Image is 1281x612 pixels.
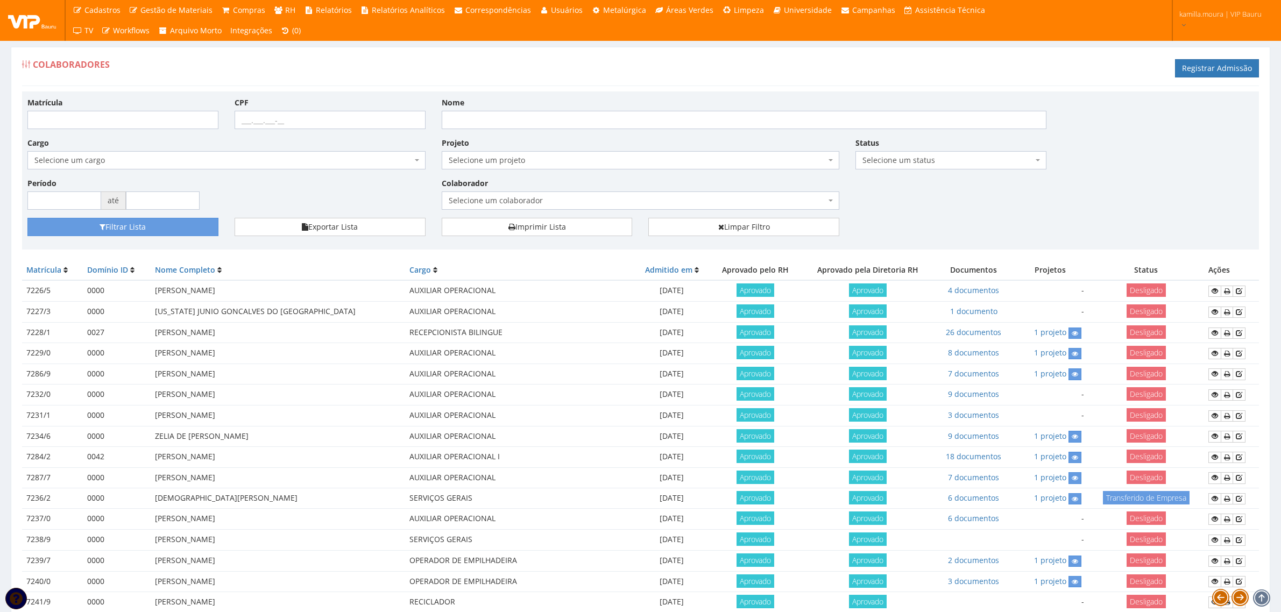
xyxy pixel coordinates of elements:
[449,195,826,206] span: Selecione um colaborador
[1127,346,1166,359] span: Desligado
[442,97,464,108] label: Nome
[734,5,764,15] span: Limpeza
[34,155,412,166] span: Selecione um cargo
[849,511,887,525] span: Aprovado
[603,5,646,15] span: Metalúrgica
[948,576,999,586] a: 3 documentos
[1127,304,1166,318] span: Desligado
[22,385,83,405] td: 7232/0
[1013,509,1088,530] td: -
[849,346,887,359] span: Aprovado
[151,571,405,592] td: [PERSON_NAME]
[405,343,634,364] td: AUXILIAR OPERACIONAL
[235,97,249,108] label: CPF
[83,530,151,551] td: 0000
[22,571,83,592] td: 7240/0
[849,387,887,401] span: Aprovado
[1179,9,1262,19] span: kamilla.moura | VIP Bauru
[737,574,774,588] span: Aprovado
[22,551,83,571] td: 7239/7
[666,5,713,15] span: Áreas Verdes
[948,493,999,503] a: 6 documentos
[948,410,999,420] a: 3 documentos
[1034,493,1066,503] a: 1 projeto
[1127,283,1166,297] span: Desligado
[27,97,62,108] label: Matrícula
[1127,408,1166,422] span: Desligado
[83,509,151,530] td: 0000
[849,408,887,422] span: Aprovado
[737,283,774,297] span: Aprovado
[84,5,121,15] span: Cadastros
[737,450,774,463] span: Aprovado
[405,488,634,509] td: SERVIÇOS GERAIS
[83,467,151,488] td: 0000
[948,368,999,379] a: 7 documentos
[1127,450,1166,463] span: Desligado
[33,59,110,70] span: Colaboradores
[1013,280,1088,301] td: -
[151,405,405,426] td: [PERSON_NAME]
[405,364,634,384] td: AUXILIAR OPERACIONAL
[1034,555,1066,565] a: 1 projeto
[83,302,151,323] td: 0000
[277,20,306,41] a: (0)
[405,426,634,446] td: AUXILIAR OPERACIONAL
[737,325,774,339] span: Aprovado
[151,447,405,467] td: [PERSON_NAME]
[83,280,151,301] td: 0000
[83,571,151,592] td: 0000
[737,408,774,422] span: Aprovado
[849,450,887,463] span: Aprovado
[405,551,634,571] td: OPERADOR DE EMPILHADEIRA
[22,280,83,301] td: 7226/5
[737,304,774,318] span: Aprovado
[22,364,83,384] td: 7286/9
[1013,260,1088,280] th: Projetos
[151,280,405,301] td: [PERSON_NAME]
[22,488,83,509] td: 7236/2
[101,191,126,210] span: até
[737,511,774,525] span: Aprovado
[1103,491,1190,504] span: Transferido de Empresa
[442,191,840,210] span: Selecione um colaborador
[22,530,83,551] td: 7238/9
[1127,595,1166,608] span: Desligado
[151,343,405,364] td: [PERSON_NAME]
[83,447,151,467] td: 0042
[465,5,531,15] span: Correspondências
[948,431,999,441] a: 9 documentos
[151,385,405,405] td: [PERSON_NAME]
[634,447,710,467] td: [DATE]
[737,346,774,359] span: Aprovado
[83,488,151,509] td: 0000
[316,5,352,15] span: Relatórios
[634,405,710,426] td: [DATE]
[154,20,226,41] a: Arquivo Morto
[634,530,710,551] td: [DATE]
[1127,429,1166,443] span: Desligado
[27,151,426,169] span: Selecione um cargo
[405,405,634,426] td: AUXILIAR OPERACIONAL
[22,323,83,343] td: 7228/1
[1034,347,1066,358] a: 1 projeto
[634,571,710,592] td: [DATE]
[634,343,710,364] td: [DATE]
[151,426,405,446] td: ZELIA DE [PERSON_NAME]
[83,426,151,446] td: 0000
[634,302,710,323] td: [DATE]
[442,138,469,148] label: Projeto
[170,25,222,35] span: Arquivo Morto
[83,385,151,405] td: 0000
[230,25,272,35] span: Integrações
[449,155,826,166] span: Selecione um projeto
[634,488,710,509] td: [DATE]
[737,429,774,443] span: Aprovado
[1013,385,1088,405] td: -
[22,426,83,446] td: 7234/6
[226,20,277,41] a: Integrações
[155,265,215,275] a: Nome Completo
[801,260,935,280] th: Aprovado pela Diretoria RH
[83,405,151,426] td: 0000
[710,260,801,280] th: Aprovado pelo RH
